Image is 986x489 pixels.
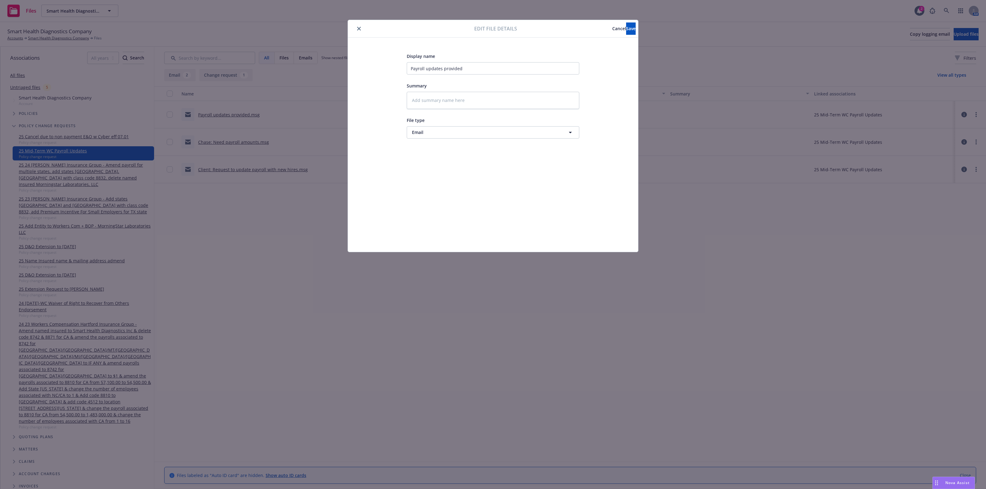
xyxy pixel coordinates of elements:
button: Nova Assist [932,477,975,489]
span: Edit file details [474,25,517,32]
span: Nova Assist [945,480,970,485]
button: close [355,25,363,32]
input: Add display name here [407,62,579,75]
div: Drag to move [933,477,940,489]
button: Email [407,126,579,139]
span: Cancel [612,26,626,31]
span: File type [407,117,425,123]
span: Display name [407,53,435,59]
span: Email [412,129,551,135]
button: Cancel [612,22,626,35]
button: Save [626,22,636,35]
span: Summary [407,83,427,89]
span: Save [626,26,636,31]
